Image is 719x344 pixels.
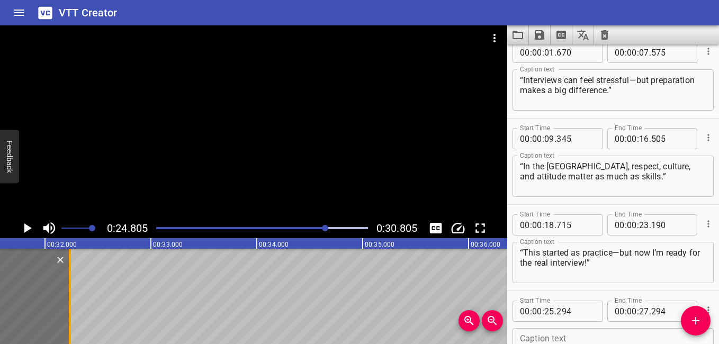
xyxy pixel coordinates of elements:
button: Load captions from file [507,25,529,44]
span: : [542,128,544,149]
button: Clear captions [594,25,615,44]
span: : [625,214,627,236]
span: 0:30.805 [376,222,417,234]
span: : [542,214,544,236]
button: Cue Options [702,44,715,58]
input: 25 [544,301,554,322]
h6: VTT Creator [59,4,118,21]
textarea: “Interviews can feel stressful—but preparation makes a big difference.” [520,75,706,105]
span: : [530,128,532,149]
input: 00 [615,214,625,236]
div: Cue Options [702,296,714,324]
span: : [542,301,544,322]
button: Toggle mute [39,218,59,238]
text: 00:33.000 [153,241,183,248]
div: Delete Cue [53,253,66,267]
span: . [649,214,651,236]
div: Cue Options [702,38,714,65]
input: 09 [544,128,554,149]
span: Set video volume [89,225,95,231]
span: . [554,214,556,236]
svg: Translate captions [577,29,589,41]
button: Play/Pause [17,218,37,238]
button: Delete [53,253,67,267]
text: 00:35.000 [365,241,394,248]
button: Cue Options [702,303,715,317]
span: : [542,42,544,63]
input: 00 [615,128,625,149]
input: 01 [544,42,554,63]
span: : [637,301,639,322]
span: . [554,128,556,149]
input: 00 [520,128,530,149]
button: Cue Options [702,131,715,144]
span: : [637,214,639,236]
button: Save captions to file [529,25,551,44]
span: Current Time [107,222,148,234]
button: Toggle captions [426,218,446,238]
span: : [530,301,532,322]
text: 00:36.000 [471,241,500,248]
button: Zoom In [459,310,480,331]
text: 00:34.000 [259,241,289,248]
input: 00 [627,214,637,236]
span: : [637,128,639,149]
span: : [530,214,532,236]
button: Change Playback Speed [448,218,468,238]
span: : [625,128,627,149]
button: Translate captions [572,25,594,44]
input: 18 [544,214,554,236]
span: . [554,301,556,322]
span: : [625,301,627,322]
button: Toggle fullscreen [470,218,490,238]
div: Cue Options [702,124,714,151]
input: 190 [651,214,690,236]
textarea: “This started as practice—but now I’m ready for the real interview!” [520,248,706,278]
input: 00 [532,42,542,63]
input: 23 [639,214,649,236]
button: Video Options [482,25,507,51]
span: . [649,301,651,322]
span: : [637,42,639,63]
input: 00 [520,301,530,322]
span: . [554,42,556,63]
input: 00 [627,301,637,322]
span: : [530,42,532,63]
input: 00 [532,128,542,149]
span: : [625,42,627,63]
input: 00 [520,214,530,236]
input: 670 [556,42,595,63]
input: 07 [639,42,649,63]
input: 505 [651,128,690,149]
span: . [649,128,651,149]
input: 294 [651,301,690,322]
input: 16 [639,128,649,149]
input: 575 [651,42,690,63]
button: Extract captions from video [551,25,572,44]
button: Add Cue [681,306,711,336]
button: Cue Options [702,217,715,231]
button: Zoom Out [482,310,503,331]
span: . [649,42,651,63]
input: 294 [556,301,595,322]
input: 00 [615,301,625,322]
text: 00:32.000 [47,241,77,248]
input: 00 [532,301,542,322]
input: 00 [532,214,542,236]
div: Cue Options [702,210,714,238]
input: 715 [556,214,595,236]
input: 00 [520,42,530,63]
input: 00 [615,42,625,63]
input: 00 [627,128,637,149]
textarea: “In the [GEOGRAPHIC_DATA], respect, culture, and attitude matter as much as skills.” [520,161,706,192]
input: 27 [639,301,649,322]
input: 00 [627,42,637,63]
input: 345 [556,128,595,149]
div: Play progress [156,227,368,229]
div: Hide/Show Captions [426,218,446,238]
